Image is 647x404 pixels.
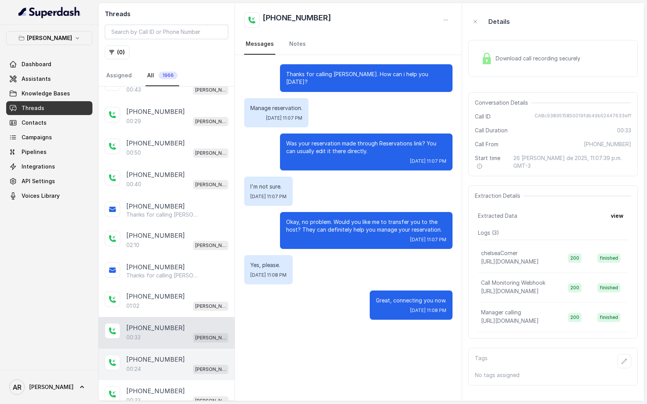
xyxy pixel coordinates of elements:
[6,57,92,71] a: Dashboard
[475,371,631,379] p: No tags assigned
[13,383,22,391] text: AR
[475,99,531,107] span: Conversation Details
[105,9,228,18] h2: Threads
[376,297,446,304] p: Great, connecting you now.
[22,104,44,112] span: Threads
[6,87,92,100] a: Knowledge Bases
[195,366,226,373] p: [PERSON_NAME]
[195,181,226,189] p: [PERSON_NAME]
[597,283,620,292] span: finished
[105,65,228,86] nav: Tabs
[126,262,185,272] p: [PHONE_NUMBER]
[478,212,517,220] span: Extracted Data
[244,34,453,55] nav: Tabs
[22,119,47,127] span: Contacts
[126,170,185,179] p: [PHONE_NUMBER]
[263,12,331,28] h2: [PHONE_NUMBER]
[597,254,620,263] span: finished
[18,6,80,18] img: light.svg
[126,334,141,341] p: 00:33
[244,34,275,55] a: Messages
[6,174,92,188] a: API Settings
[584,140,631,148] span: [PHONE_NUMBER]
[481,288,539,294] span: [URL][DOMAIN_NAME]
[29,383,74,391] span: [PERSON_NAME]
[250,183,287,190] p: I'm not sure.
[535,113,631,120] span: CA8c9389515850019fdb49b52447633eff
[250,104,302,112] p: Manage reservation.
[195,86,226,94] p: [PERSON_NAME]
[250,261,287,269] p: Yes, please.
[481,249,518,257] p: chelseaCorner
[22,177,55,185] span: API Settings
[6,130,92,144] a: Campaigns
[22,148,47,156] span: Pipelines
[126,272,200,279] p: Thanks for calling [PERSON_NAME]! Complete this form for any type of inquiry and a manager will c...
[105,65,133,86] a: Assigned
[195,118,226,125] p: [PERSON_NAME]
[126,386,185,396] p: [PHONE_NUMBER]
[475,113,491,120] span: Call ID
[126,241,139,249] p: 02:10
[568,313,582,322] span: 200
[481,53,493,64] img: Lock Icon
[475,154,507,170] span: Start time
[195,334,226,342] p: [PERSON_NAME]
[6,145,92,159] a: Pipelines
[126,180,141,188] p: 00:40
[195,242,226,249] p: [PERSON_NAME]
[410,307,446,314] span: [DATE] 11:08 PM
[126,231,185,240] p: [PHONE_NUMBER]
[286,70,446,86] p: Thanks for calling [PERSON_NAME]. How can i help you [DATE]?
[22,192,60,200] span: Voices Library
[6,116,92,130] a: Contacts
[250,272,287,278] span: [DATE] 11:08 PM
[126,211,200,219] p: Thanks for calling [PERSON_NAME]! Join Waitlist: [URL][DOMAIN_NAME]
[6,101,92,115] a: Threads
[6,189,92,203] a: Voices Library
[105,45,129,59] button: (0)
[22,60,51,68] span: Dashboard
[22,134,52,141] span: Campaigns
[126,86,141,93] p: 00:43
[496,55,583,62] span: Download call recording securely
[475,354,488,368] p: Tags
[126,107,185,116] p: [PHONE_NUMBER]
[146,65,179,86] a: All1966
[568,254,582,263] span: 200
[481,317,539,324] span: [URL][DOMAIN_NAME]
[513,154,631,170] span: 26 [PERSON_NAME] de 2025, 11:07:39 p.m. GMT-3
[126,292,185,301] p: [PHONE_NUMBER]
[410,158,446,164] span: [DATE] 11:07 PM
[126,149,141,157] p: 00:50
[481,258,539,265] span: [URL][DOMAIN_NAME]
[475,127,508,134] span: Call Duration
[27,33,72,43] p: [PERSON_NAME]
[410,237,446,243] span: [DATE] 11:07 PM
[126,323,185,332] p: [PHONE_NUMBER]
[126,202,185,211] p: [PHONE_NUMBER]
[6,376,92,398] a: [PERSON_NAME]
[6,72,92,86] a: Assistants
[22,90,70,97] span: Knowledge Bases
[126,355,185,364] p: [PHONE_NUMBER]
[266,115,302,121] span: [DATE] 11:07 PM
[159,72,178,79] span: 1966
[126,139,185,148] p: [PHONE_NUMBER]
[488,17,510,26] p: Details
[105,25,228,39] input: Search by Call ID or Phone Number
[286,140,446,155] p: Was your reservation made through Reservations link? You can usually edit it there directly.
[597,313,620,322] span: finished
[288,34,307,55] a: Notes
[481,279,545,287] p: Call Monitoring Webhook
[617,127,631,134] span: 00:33
[195,149,226,157] p: [PERSON_NAME]
[250,194,287,200] span: [DATE] 11:07 PM
[568,283,582,292] span: 200
[6,31,92,45] button: [PERSON_NAME]
[22,75,51,83] span: Assistants
[126,117,141,125] p: 00:29
[475,192,523,200] span: Extraction Details
[126,302,139,310] p: 01:02
[6,160,92,174] a: Integrations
